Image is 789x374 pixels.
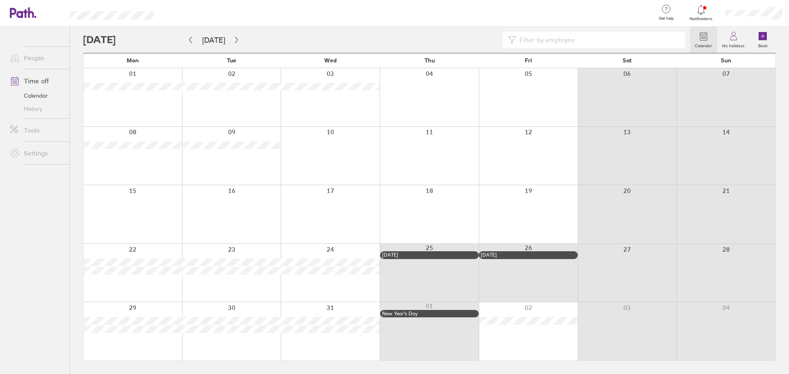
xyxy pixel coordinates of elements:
[324,57,337,64] span: Wed
[525,57,532,64] span: Fri
[690,27,717,53] a: Calendar
[717,27,750,53] a: My holidays
[424,57,435,64] span: Thu
[3,89,69,102] a: Calendar
[127,57,139,64] span: Mon
[717,41,750,48] label: My holidays
[3,73,69,89] a: Time off
[688,4,715,21] a: Notifications
[382,311,477,317] div: New Year’s Day
[3,50,69,66] a: People
[688,16,715,21] span: Notifications
[382,252,477,258] div: [DATE]
[623,57,632,64] span: Sat
[481,252,576,258] div: [DATE]
[721,57,731,64] span: Sun
[196,33,232,47] button: [DATE]
[3,145,69,161] a: Settings
[750,27,776,53] a: Book
[690,41,717,48] label: Calendar
[227,57,236,64] span: Tue
[653,16,680,21] span: Get help
[753,41,773,48] label: Book
[3,122,69,138] a: Tools
[3,102,69,115] a: History
[516,32,680,48] input: Filter by employee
